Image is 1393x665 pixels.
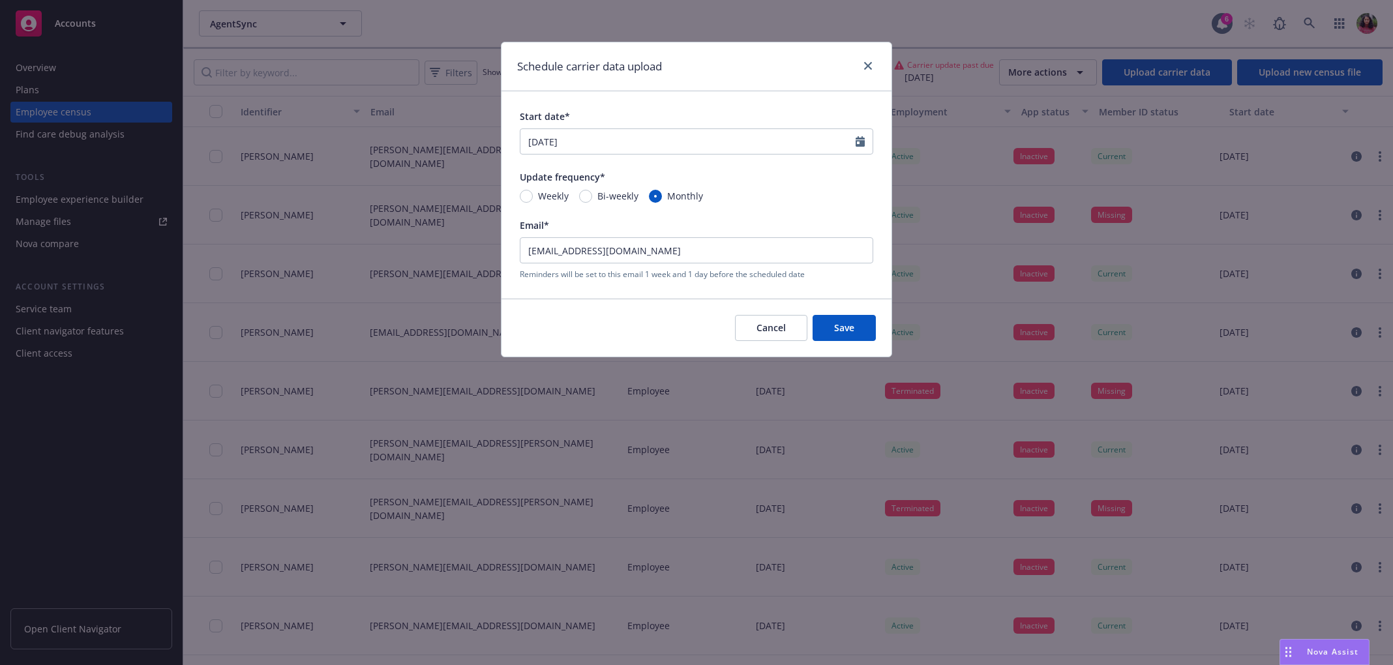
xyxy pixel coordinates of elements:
[813,315,876,341] button: Save
[520,238,873,263] input: Email
[520,219,549,231] span: Email*
[579,190,592,203] input: Bi-weekly
[860,58,876,74] a: close
[667,189,703,203] span: Monthly
[735,315,807,341] button: Cancel
[1280,640,1296,664] div: Drag to move
[520,171,605,183] span: Update frequency*
[538,189,569,203] span: Weekly
[597,189,638,203] span: Bi-weekly
[856,136,865,147] svg: Calendar
[756,321,786,334] span: Cancel
[834,321,854,334] span: Save
[649,190,662,203] input: Monthly
[520,110,570,123] span: Start date*
[520,190,533,203] input: Weekly
[520,269,873,280] span: Reminders will be set to this email 1 week and 1 day before the scheduled date
[1307,646,1358,657] span: Nova Assist
[517,58,662,75] h1: Schedule carrier data upload
[520,129,856,154] input: MM/DD/YYYY
[1280,639,1370,665] button: Nova Assist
